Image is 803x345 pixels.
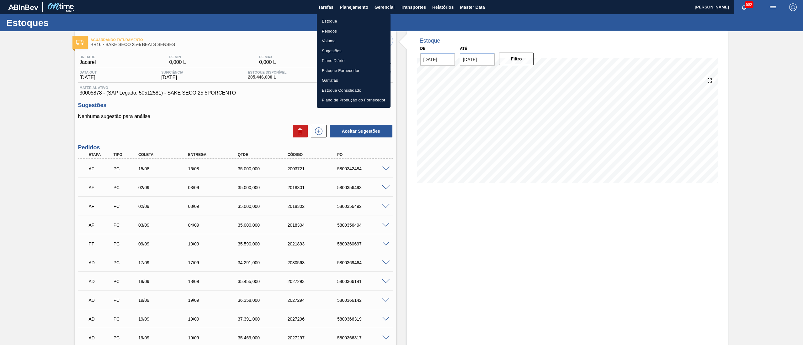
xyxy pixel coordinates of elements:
[317,66,391,76] a: Estoque Fornecedor
[317,16,391,26] a: Estoque
[317,75,391,85] a: Garrafas
[317,95,391,105] a: Plano de Produção do Fornecedor
[317,46,391,56] a: Sugestões
[317,85,391,95] a: Estoque Consolidado
[317,36,391,46] a: Volume
[317,26,391,36] a: Pedidos
[317,56,391,66] a: Plano Diário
